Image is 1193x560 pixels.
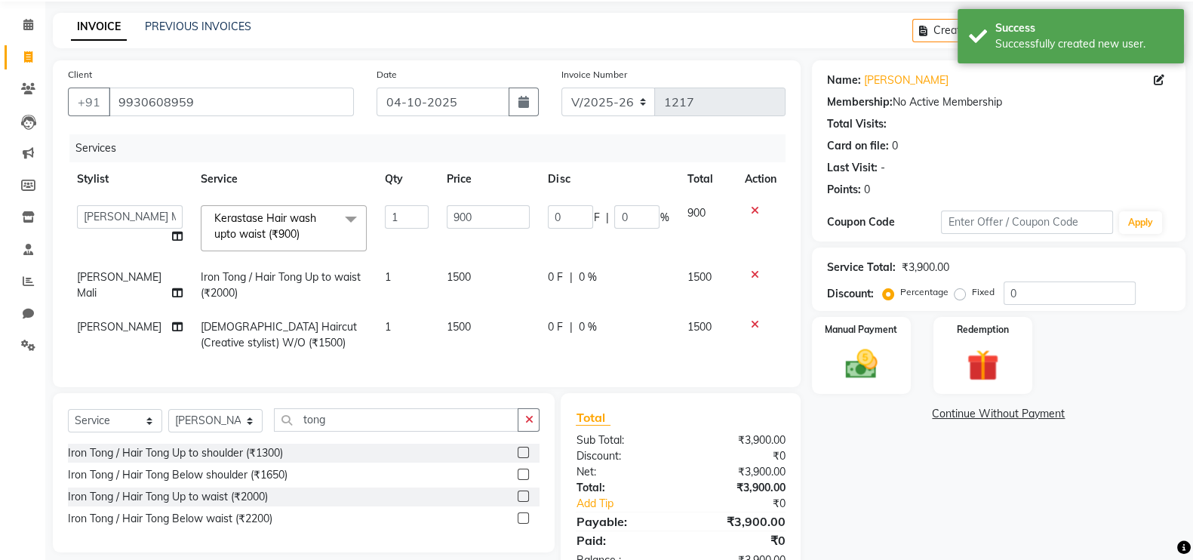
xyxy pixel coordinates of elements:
[995,20,1173,36] div: Success
[827,286,874,302] div: Discount:
[564,480,681,496] div: Total:
[681,531,797,549] div: ₹0
[957,323,1009,337] label: Redemption
[300,227,306,241] a: x
[815,406,1182,422] a: Continue Without Payment
[578,319,596,335] span: 0 %
[881,160,885,176] div: -
[145,20,251,33] a: PREVIOUS INVOICES
[447,270,471,284] span: 1500
[687,270,711,284] span: 1500
[77,320,161,334] span: [PERSON_NAME]
[564,432,681,448] div: Sub Total:
[864,72,949,88] a: [PERSON_NAME]
[68,445,283,461] div: Iron Tong / Hair Tong Up to shoulder (₹1300)
[68,162,192,196] th: Stylist
[835,346,887,383] img: _cash.svg
[687,320,711,334] span: 1500
[605,210,608,226] span: |
[569,319,572,335] span: |
[941,211,1113,234] input: Enter Offer / Coupon Code
[681,432,797,448] div: ₹3,900.00
[548,269,563,285] span: 0 F
[385,270,391,284] span: 1
[539,162,678,196] th: Disc
[385,320,391,334] span: 1
[77,270,161,300] span: [PERSON_NAME] Mali
[827,214,942,230] div: Coupon Code
[681,480,797,496] div: ₹3,900.00
[376,162,438,196] th: Qty
[68,511,272,527] div: Iron Tong / Hair Tong Below waist (₹2200)
[827,116,887,132] div: Total Visits:
[827,260,896,275] div: Service Total:
[902,260,949,275] div: ₹3,900.00
[1119,211,1162,234] button: Apply
[274,408,518,432] input: Search or Scan
[578,269,596,285] span: 0 %
[69,134,797,162] div: Services
[201,270,361,300] span: Iron Tong / Hair Tong Up to waist (₹2000)
[864,182,870,198] div: 0
[548,319,563,335] span: 0 F
[827,182,861,198] div: Points:
[687,206,705,220] span: 900
[447,320,471,334] span: 1500
[192,162,376,196] th: Service
[736,162,786,196] th: Action
[678,162,735,196] th: Total
[564,531,681,549] div: Paid:
[681,448,797,464] div: ₹0
[564,512,681,531] div: Payable:
[68,88,110,116] button: +91
[827,94,1170,110] div: No Active Membership
[71,14,127,41] a: INVOICE
[593,210,599,226] span: F
[564,448,681,464] div: Discount:
[912,19,999,42] button: Create New
[561,68,627,82] label: Invoice Number
[438,162,539,196] th: Price
[68,68,92,82] label: Client
[827,160,878,176] div: Last Visit:
[957,346,1008,385] img: _gift.svg
[109,88,354,116] input: Search by Name/Mobile/Email/Code
[68,489,268,505] div: Iron Tong / Hair Tong Up to waist (₹2000)
[681,512,797,531] div: ₹3,900.00
[827,94,893,110] div: Membership:
[892,138,898,154] div: 0
[660,210,669,226] span: %
[576,410,610,426] span: Total
[214,211,316,241] span: Kerastase Hair wash upto waist (₹900)
[201,320,357,349] span: [DEMOGRAPHIC_DATA] Haircut (Creative stylist) W/O (₹1500)
[972,285,995,299] label: Fixed
[377,68,397,82] label: Date
[700,496,797,512] div: ₹0
[900,285,949,299] label: Percentage
[681,464,797,480] div: ₹3,900.00
[569,269,572,285] span: |
[564,496,700,512] a: Add Tip
[827,72,861,88] div: Name:
[825,323,897,337] label: Manual Payment
[68,467,287,483] div: Iron Tong / Hair Tong Below shoulder (₹1650)
[564,464,681,480] div: Net:
[995,36,1173,52] div: Successfully created new user.
[827,138,889,154] div: Card on file:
